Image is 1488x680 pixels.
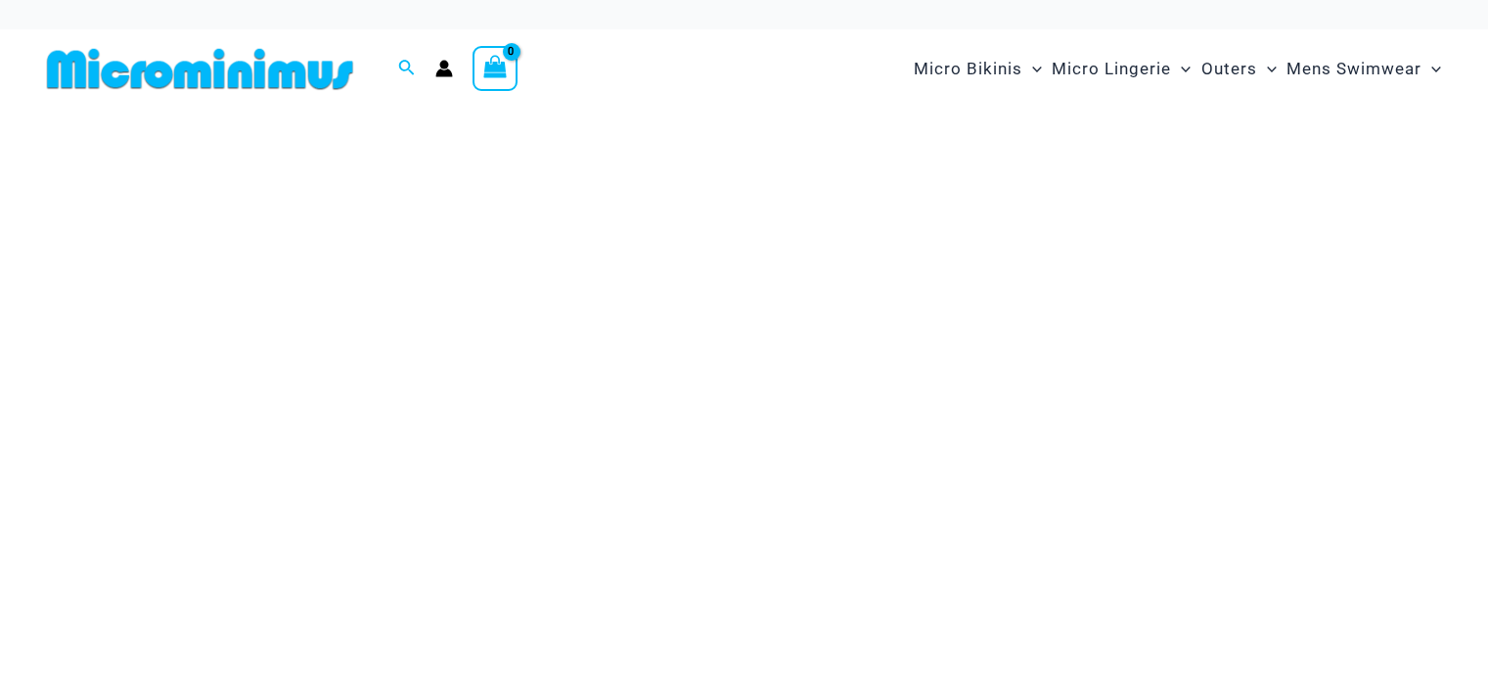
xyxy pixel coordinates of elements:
[1201,44,1257,94] span: Outers
[1022,44,1042,94] span: Menu Toggle
[1421,44,1441,94] span: Menu Toggle
[1047,39,1195,99] a: Micro LingerieMenu ToggleMenu Toggle
[1052,44,1171,94] span: Micro Lingerie
[1171,44,1191,94] span: Menu Toggle
[39,47,361,91] img: MM SHOP LOGO FLAT
[914,44,1022,94] span: Micro Bikinis
[1282,39,1446,99] a: Mens SwimwearMenu ToggleMenu Toggle
[1286,44,1421,94] span: Mens Swimwear
[909,39,1047,99] a: Micro BikinisMenu ToggleMenu Toggle
[398,57,416,81] a: Search icon link
[435,60,453,77] a: Account icon link
[1257,44,1277,94] span: Menu Toggle
[1196,39,1282,99] a: OutersMenu ToggleMenu Toggle
[473,46,518,91] a: View Shopping Cart, empty
[906,36,1449,102] nav: Site Navigation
